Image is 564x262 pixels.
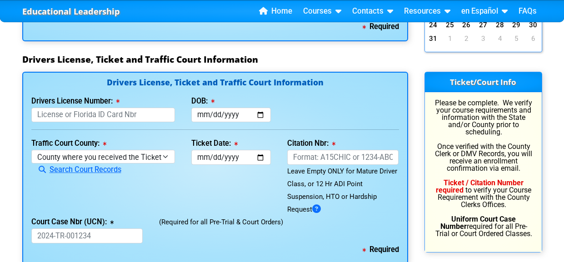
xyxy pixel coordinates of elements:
a: Home [255,5,296,18]
a: 5 [508,34,525,43]
input: Format: A15CHIC or 1234-ABC [287,150,399,165]
a: Search Court Records [31,165,121,174]
div: Leave Empty ONLY for Mature Driver Class, or 12 Hr ADI Point Suspension, HTO or Hardship Request [287,165,399,216]
label: Drivers License Number: [31,98,120,105]
b: Ticket / Citation Number required [436,178,524,194]
a: 4 [491,34,508,43]
h3: Drivers License, Ticket and Traffic Court Information [22,54,542,65]
label: Citation Nbr: [287,140,335,147]
a: 6 [525,34,542,43]
label: DOB: [191,98,215,105]
div: (Required for all Pre-Trial & Court Orders) [151,216,407,243]
a: 2 [458,34,475,43]
label: Ticket Date: [191,140,238,147]
b: Required [363,22,399,31]
a: Educational Leadership [22,4,120,19]
a: 3 [475,34,492,43]
p: Please be complete. We verify your course requirements and information with the State and/or Coun... [433,99,534,237]
b: Required [363,245,399,254]
a: 31 [425,34,442,43]
a: FAQs [515,5,540,18]
input: 2024-TR-001234 [31,228,143,243]
input: mm/dd/yyyy [191,108,271,123]
h3: Ticket/Court Info [425,72,542,92]
a: Courses [299,5,345,18]
a: Resources [400,5,454,18]
a: 1 [441,34,458,43]
a: 24 [425,20,442,30]
a: 26 [458,20,475,30]
input: License or Florida ID Card Nbr [31,108,175,123]
a: 25 [441,20,458,30]
h4: Drivers License, Ticket and Traffic Court Information [31,79,399,88]
a: 29 [508,20,525,30]
a: 27 [475,20,492,30]
a: Contacts [349,5,397,18]
b: Uniform Court Case Number [440,215,516,231]
a: en Español [458,5,511,18]
a: 28 [491,20,508,30]
label: Court Case Nbr (UCN): [31,218,114,226]
input: mm/dd/yyyy [191,150,271,165]
a: 30 [525,20,542,30]
label: Traffic Court County: [31,140,106,147]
